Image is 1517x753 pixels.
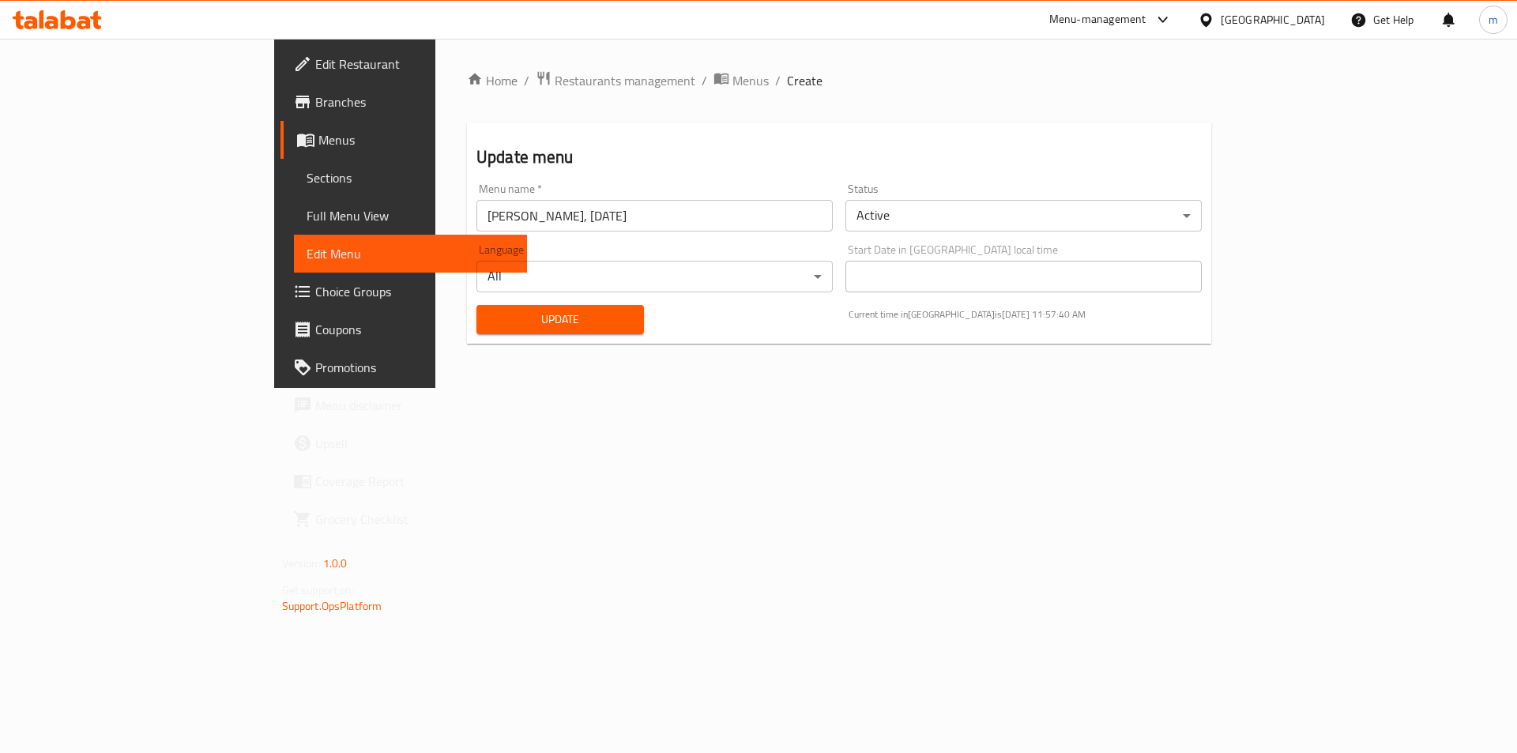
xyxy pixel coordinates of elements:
[849,307,1202,322] p: Current time in [GEOGRAPHIC_DATA] is [DATE] 11:57:40 AM
[280,386,528,424] a: Menu disclaimer
[294,159,528,197] a: Sections
[1221,11,1325,28] div: [GEOGRAPHIC_DATA]
[280,83,528,121] a: Branches
[315,472,515,491] span: Coverage Report
[280,424,528,462] a: Upsell
[775,71,781,90] li: /
[282,596,382,616] a: Support.OpsPlatform
[280,121,528,159] a: Menus
[280,462,528,500] a: Coverage Report
[315,510,515,529] span: Grocery Checklist
[476,200,833,232] input: Please enter Menu name
[536,70,695,91] a: Restaurants management
[555,71,695,90] span: Restaurants management
[307,206,515,225] span: Full Menu View
[1489,11,1498,28] span: m
[294,235,528,273] a: Edit Menu
[280,45,528,83] a: Edit Restaurant
[282,580,355,601] span: Get support on:
[280,311,528,348] a: Coupons
[294,197,528,235] a: Full Menu View
[280,500,528,538] a: Grocery Checklist
[476,261,833,292] div: All
[315,320,515,339] span: Coupons
[702,71,707,90] li: /
[476,145,1202,169] h2: Update menu
[318,130,515,149] span: Menus
[315,358,515,377] span: Promotions
[845,200,1202,232] div: Active
[307,244,515,263] span: Edit Menu
[476,305,644,334] button: Update
[280,273,528,311] a: Choice Groups
[315,434,515,453] span: Upsell
[787,71,822,90] span: Create
[489,310,631,329] span: Update
[315,396,515,415] span: Menu disclaimer
[732,71,769,90] span: Menus
[307,168,515,187] span: Sections
[315,282,515,301] span: Choice Groups
[713,70,769,91] a: Menus
[315,55,515,73] span: Edit Restaurant
[467,70,1211,91] nav: breadcrumb
[315,92,515,111] span: Branches
[282,553,321,574] span: Version:
[323,553,348,574] span: 1.0.0
[1049,10,1146,29] div: Menu-management
[280,348,528,386] a: Promotions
